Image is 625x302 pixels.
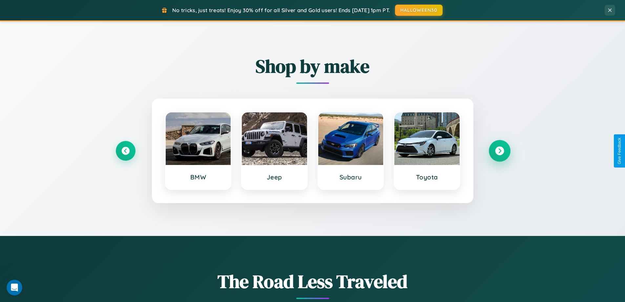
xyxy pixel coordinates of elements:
h3: Jeep [248,173,301,181]
h3: BMW [172,173,224,181]
h3: Toyota [401,173,453,181]
button: HALLOWEEN30 [395,5,443,16]
iframe: Intercom live chat [7,280,22,295]
h1: The Road Less Traveled [116,269,510,294]
div: Give Feedback [617,138,622,164]
h2: Shop by make [116,54,510,79]
h3: Subaru [325,173,377,181]
span: No tricks, just treats! Enjoy 30% off for all Silver and Gold users! Ends [DATE] 1pm PT. [172,7,390,13]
